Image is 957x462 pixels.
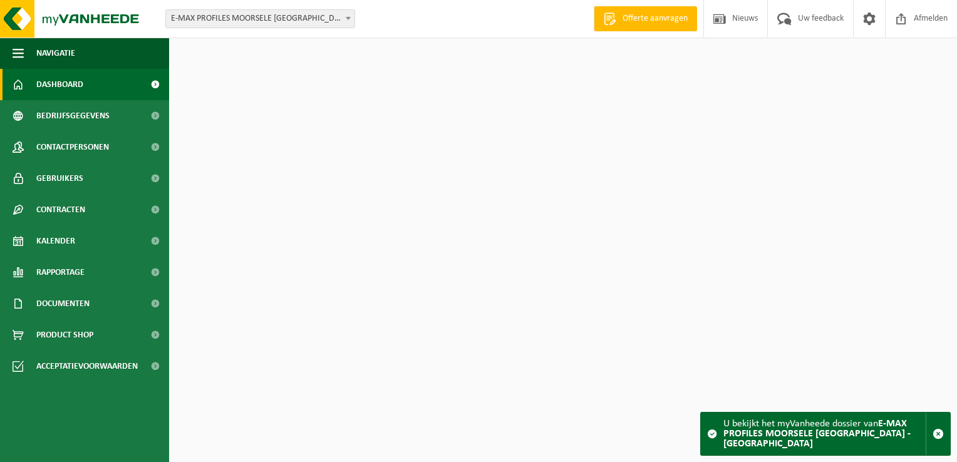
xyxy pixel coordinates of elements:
span: E-MAX PROFILES MOORSELE NV - MOORSELE [166,10,354,28]
span: Kalender [36,225,75,257]
div: U bekijkt het myVanheede dossier van [723,413,926,455]
span: Navigatie [36,38,75,69]
span: E-MAX PROFILES MOORSELE NV - MOORSELE [165,9,355,28]
span: Acceptatievoorwaarden [36,351,138,382]
span: Gebruikers [36,163,83,194]
span: Dashboard [36,69,83,100]
a: Offerte aanvragen [594,6,697,31]
span: Contactpersonen [36,131,109,163]
iframe: chat widget [6,434,209,462]
span: Offerte aanvragen [619,13,691,25]
span: Contracten [36,194,85,225]
span: Rapportage [36,257,85,288]
strong: E-MAX PROFILES MOORSELE [GEOGRAPHIC_DATA] - [GEOGRAPHIC_DATA] [723,419,911,449]
span: Documenten [36,288,90,319]
span: Product Shop [36,319,93,351]
span: Bedrijfsgegevens [36,100,110,131]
